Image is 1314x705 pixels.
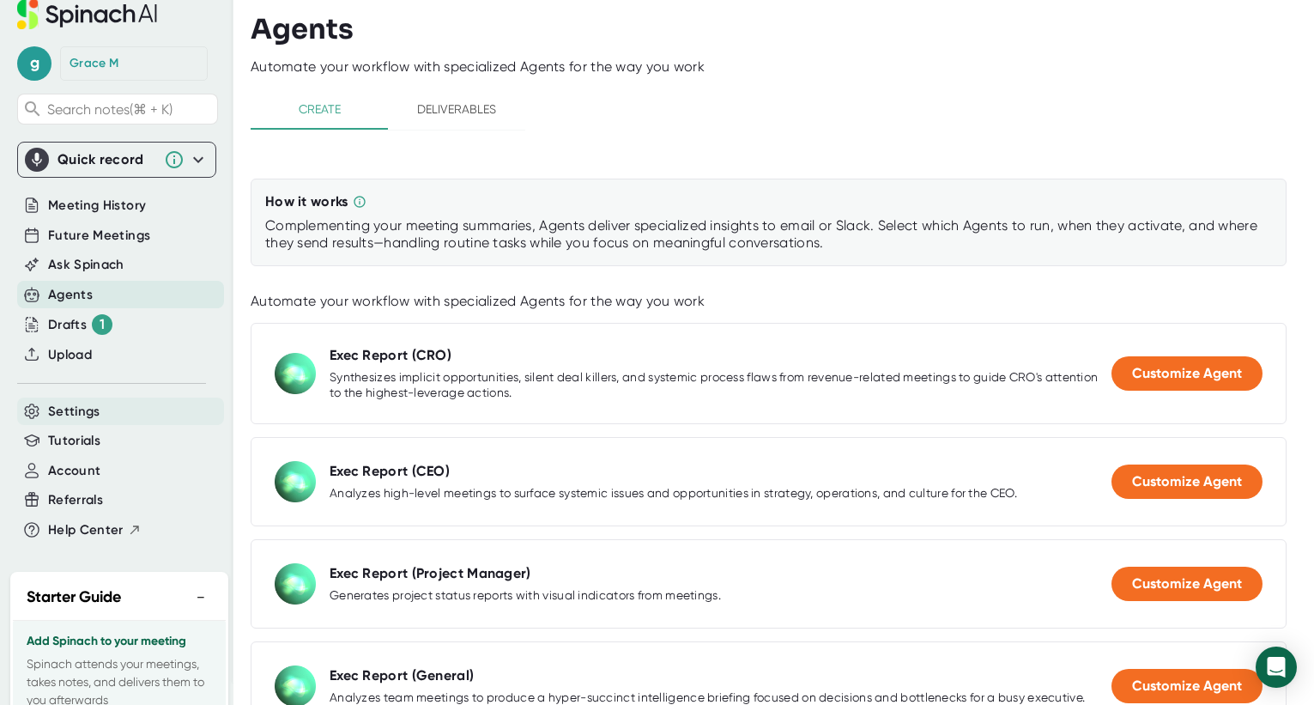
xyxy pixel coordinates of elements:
button: Help Center [48,520,142,540]
div: Generates project status reports with visual indicators from meetings. [330,588,721,604]
div: Open Intercom Messenger [1256,647,1297,688]
span: Customize Agent [1132,473,1242,489]
button: Settings [48,402,100,422]
span: g [17,46,51,81]
div: Automate your workflow with specialized Agents for the way you work [251,293,1287,310]
div: Exec Report (Project Manager) [330,565,531,582]
div: Synthesizes implicit opportunities, silent deal killers, and systemic process flaws from revenue-... [330,370,1111,400]
img: Exec Report (CRO) [275,353,316,394]
div: Drafts [48,314,112,335]
button: Meeting History [48,196,146,216]
button: Agents [48,285,93,305]
h2: Starter Guide [27,586,121,609]
span: Customize Agent [1132,678,1242,694]
div: Exec Report (CRO) [330,347,451,364]
button: − [190,585,212,610]
img: Exec Report (CEO) [275,461,316,502]
span: Help Center [48,520,124,540]
span: Create [261,99,378,120]
h3: Add Spinach to your meeting [27,635,212,648]
svg: Complementing your meeting summaries, Agents deliver specialized insights to email or Slack. Sele... [353,195,366,209]
button: Future Meetings [48,226,150,246]
div: 1 [92,314,112,335]
div: Automate your workflow with specialized Agents for the way you work [251,58,1314,76]
span: Customize Agent [1132,365,1242,381]
button: Referrals [48,490,103,510]
button: Drafts 1 [48,314,112,335]
button: Customize Agent [1111,465,1263,499]
div: Quick record [58,151,155,168]
button: Ask Spinach [48,255,124,275]
div: Exec Report (CEO) [330,463,450,480]
div: How it works [265,193,348,210]
button: Customize Agent [1111,669,1263,703]
span: Deliverables [398,99,515,120]
div: Analyzes high-level meetings to surface systemic issues and opportunities in strategy, operations... [330,486,1017,501]
img: Exec Report (Project Manager) [275,563,316,605]
span: Customize Agent [1132,575,1242,592]
button: Account [48,461,100,481]
button: Upload [48,345,92,365]
span: Search notes (⌘ + K) [47,101,213,118]
div: Quick record [25,143,209,177]
div: Complementing your meeting summaries, Agents deliver specialized insights to email or Slack. Sele... [265,217,1272,252]
button: Customize Agent [1111,356,1263,391]
button: Customize Agent [1111,567,1263,601]
h3: Agents [251,13,354,46]
div: Grace M [70,56,118,71]
div: Exec Report (General) [330,667,474,684]
button: Tutorials [48,431,100,451]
